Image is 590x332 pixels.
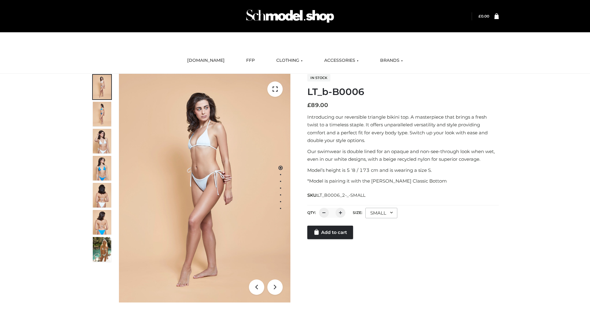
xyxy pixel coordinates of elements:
span: LT_B0006_2-_-SMALL [317,192,365,198]
bdi: 89.00 [307,102,328,109]
p: *Model is pairing it with the [PERSON_NAME] Classic Bottom [307,177,499,185]
span: £ [307,102,311,109]
img: ArielClassicBikiniTop_CloudNine_AzureSky_OW114ECO_1-scaled.jpg [93,75,111,99]
span: In stock [307,74,330,81]
a: BRANDS [376,54,407,67]
img: ArielClassicBikiniTop_CloudNine_AzureSky_OW114ECO_7-scaled.jpg [93,183,111,207]
a: Add to cart [307,226,353,239]
h1: LT_b-B0006 [307,86,499,97]
img: ArielClassicBikiniTop_CloudNine_AzureSky_OW114ECO_3-scaled.jpg [93,129,111,153]
p: Model’s height is 5 ‘8 / 173 cm and is wearing a size S. [307,166,499,174]
p: Introducing our reversible triangle bikini top. A masterpiece that brings a fresh twist to a time... [307,113,499,144]
label: Size: [353,210,362,215]
a: [DOMAIN_NAME] [183,54,229,67]
a: FFP [242,54,259,67]
img: Schmodel Admin 964 [244,4,336,28]
bdi: 0.00 [478,14,489,18]
a: CLOTHING [272,54,307,67]
span: £ [478,14,481,18]
img: ArielClassicBikiniTop_CloudNine_AzureSky_OW114ECO_2-scaled.jpg [93,102,111,126]
span: SKU: [307,192,366,199]
a: ACCESSORIES [320,54,363,67]
img: ArielClassicBikiniTop_CloudNine_AzureSky_OW114ECO_4-scaled.jpg [93,156,111,180]
div: SMALL [365,208,397,218]
p: Our swimwear is double lined for an opaque and non-see-through look when wet, even in our white d... [307,148,499,163]
img: Arieltop_CloudNine_AzureSky2.jpg [93,237,111,262]
img: ArielClassicBikiniTop_CloudNine_AzureSky_OW114ECO_1 [119,74,290,302]
img: ArielClassicBikiniTop_CloudNine_AzureSky_OW114ECO_8-scaled.jpg [93,210,111,235]
a: £0.00 [478,14,489,18]
label: QTY: [307,210,316,215]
